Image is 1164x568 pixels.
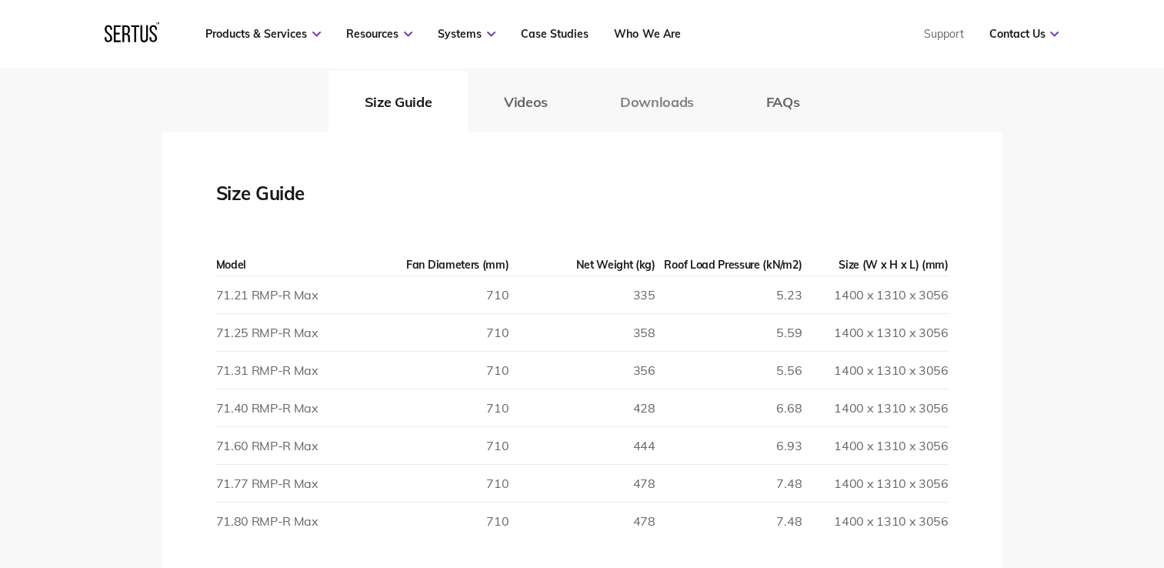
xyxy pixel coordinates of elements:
[802,254,948,276] th: Size (W x H x L) (mm)
[521,27,589,41] a: Case Studies
[362,352,509,389] td: 710
[205,27,321,41] a: Products & Services
[888,390,1164,568] iframe: Chat Widget
[362,465,509,503] td: 710
[655,314,802,352] td: 5.59
[362,427,509,465] td: 710
[216,254,362,276] th: Model
[655,276,802,314] td: 5.23
[802,352,948,389] td: 1400 x 1310 x 3056
[468,71,584,132] button: Videos
[989,27,1059,41] a: Contact Us
[730,71,836,132] button: FAQs
[362,254,509,276] th: Fan Diameters (mm)
[438,27,495,41] a: Systems
[509,503,655,540] td: 478
[509,314,655,352] td: 358
[655,465,802,503] td: 7.48
[655,389,802,427] td: 6.68
[216,314,362,352] td: 71.25 RMP-R Max
[509,352,655,389] td: 356
[362,503,509,540] td: 710
[216,276,362,314] td: 71.21 RMP-R Max
[655,352,802,389] td: 5.56
[802,314,948,352] td: 1400 x 1310 x 3056
[362,276,509,314] td: 710
[584,71,730,132] button: Downloads
[655,503,802,540] td: 7.48
[216,427,362,465] td: 71.60 RMP-R Max
[216,465,362,503] td: 71.77 RMP-R Max
[614,27,680,41] a: Who We Are
[346,27,412,41] a: Resources
[362,314,509,352] td: 710
[509,427,655,465] td: 444
[216,352,362,389] td: 71.31 RMP-R Max
[509,276,655,314] td: 335
[655,254,802,276] th: Roof Load Pressure (kN/m2)
[216,389,362,427] td: 71.40 RMP-R Max
[802,389,948,427] td: 1400 x 1310 x 3056
[362,389,509,427] td: 710
[509,389,655,427] td: 428
[802,503,948,540] td: 1400 x 1310 x 3056
[923,27,963,41] a: Support
[216,179,370,208] div: Size Guide
[802,276,948,314] td: 1400 x 1310 x 3056
[802,427,948,465] td: 1400 x 1310 x 3056
[216,503,362,540] td: 71.80 RMP-R Max
[509,254,655,276] th: Net Weight (kg)
[655,427,802,465] td: 6.93
[509,465,655,503] td: 478
[802,465,948,503] td: 1400 x 1310 x 3056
